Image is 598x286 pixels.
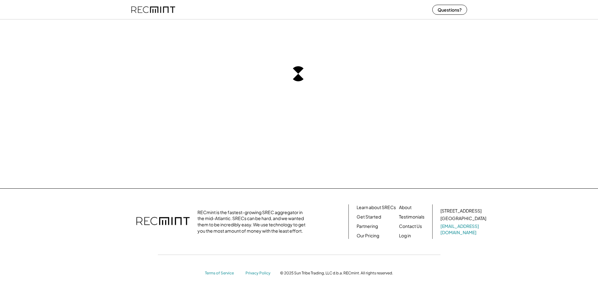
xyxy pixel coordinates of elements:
[357,214,381,220] a: Get Started
[399,223,422,229] a: Contact Us
[399,204,412,211] a: About
[197,209,309,234] div: RECmint is the fastest-growing SREC aggregator in the mid-Atlantic. SRECs can be hard, and we wan...
[136,211,190,233] img: recmint-logotype%403x.png
[280,271,393,276] div: © 2025 Sun Tribe Trading, LLC d.b.a. RECmint. All rights reserved.
[399,214,424,220] a: Testimonials
[245,271,274,276] a: Privacy Policy
[440,223,488,235] a: [EMAIL_ADDRESS][DOMAIN_NAME]
[357,233,379,239] a: Our Pricing
[440,215,486,222] div: [GEOGRAPHIC_DATA]
[399,233,411,239] a: Log in
[131,1,175,18] img: recmint-logotype%403x%20%281%29.jpeg
[432,5,467,15] button: Questions?
[357,223,378,229] a: Partnering
[205,271,240,276] a: Terms of Service
[357,204,396,211] a: Learn about SRECs
[440,208,482,214] div: [STREET_ADDRESS]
